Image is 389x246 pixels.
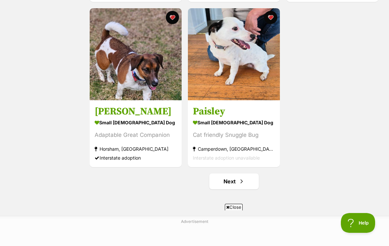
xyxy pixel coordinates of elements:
h3: [PERSON_NAME] [95,105,177,117]
nav: Pagination [89,173,379,189]
div: Camperdown, [GEOGRAPHIC_DATA] [193,144,275,153]
div: Interstate adoption [95,153,177,162]
a: Next page [209,173,259,189]
span: Close [225,204,243,210]
span: Interstate adoption unavailable [193,155,260,160]
div: small [DEMOGRAPHIC_DATA] Dog [193,117,275,127]
button: favourite [166,11,179,24]
h3: Paisley [193,105,275,117]
a: [PERSON_NAME] small [DEMOGRAPHIC_DATA] Dog Adaptable Great Companion Horsham, [GEOGRAPHIC_DATA] I... [90,100,182,167]
img: Oliver [90,8,182,100]
button: favourite [264,11,278,24]
img: Paisley [188,8,280,100]
div: Cat friendly Snuggle Bug [193,130,275,139]
a: Paisley small [DEMOGRAPHIC_DATA] Dog Cat friendly Snuggle Bug Camperdown, [GEOGRAPHIC_DATA] Inter... [188,100,280,167]
div: small [DEMOGRAPHIC_DATA] Dog [95,117,177,127]
iframe: Advertisement [75,213,314,243]
div: Adaptable Great Companion [95,130,177,139]
iframe: Help Scout Beacon - Open [341,213,376,233]
div: Horsham, [GEOGRAPHIC_DATA] [95,144,177,153]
